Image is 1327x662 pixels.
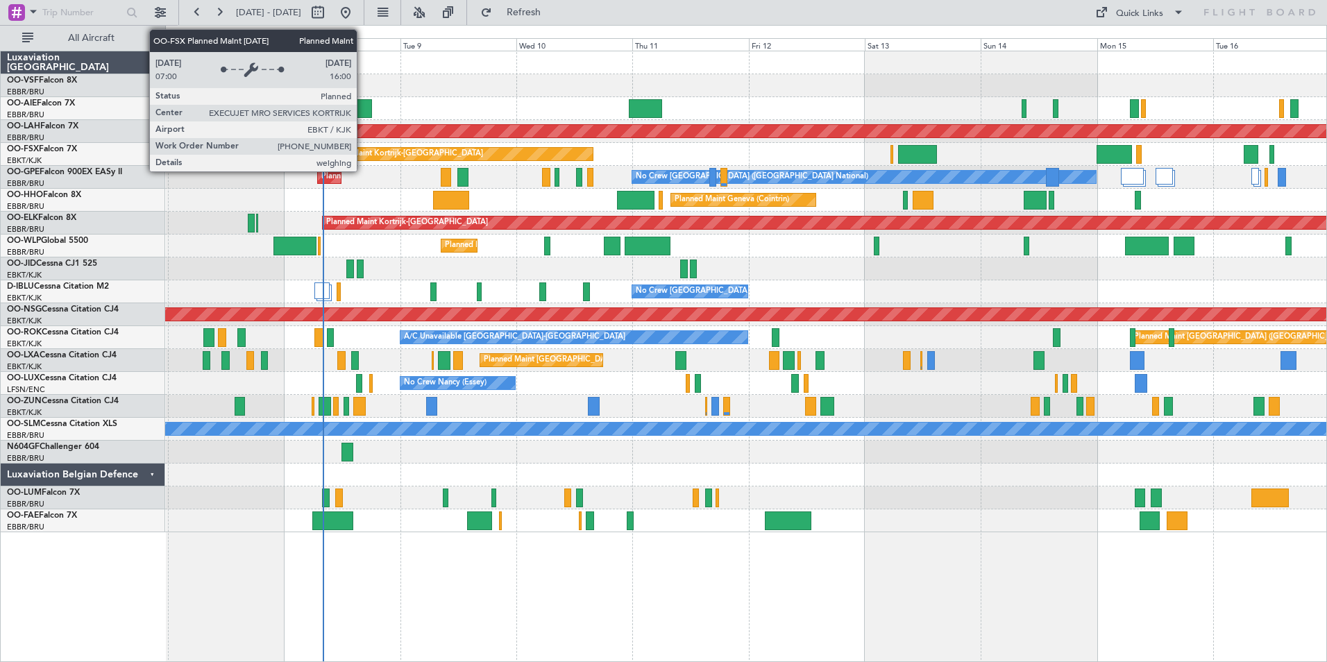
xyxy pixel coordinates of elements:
[7,99,37,108] span: OO-AIE
[7,443,40,451] span: N604GF
[7,374,40,382] span: OO-LUX
[1116,7,1163,21] div: Quick Links
[7,76,77,85] a: OO-VSFFalcon 8X
[7,191,81,199] a: OO-HHOFalcon 8X
[7,214,38,222] span: OO-ELK
[7,511,77,520] a: OO-FAEFalcon 7X
[7,420,40,428] span: OO-SLM
[7,122,78,130] a: OO-LAHFalcon 7X
[7,397,119,405] a: OO-ZUNCessna Citation CJ4
[168,38,284,51] div: Sun 7
[7,224,44,235] a: EBBR/BRU
[168,28,192,40] div: [DATE]
[474,1,557,24] button: Refresh
[7,489,80,497] a: OO-LUMFalcon 7X
[7,168,40,176] span: OO-GPE
[1088,1,1191,24] button: Quick Links
[42,2,122,23] input: Trip Number
[7,351,117,359] a: OO-LXACessna Citation CJ4
[326,212,488,233] div: Planned Maint Kortrijk-[GEOGRAPHIC_DATA]
[15,27,151,49] button: All Aircraft
[36,33,146,43] span: All Aircraft
[516,38,632,51] div: Wed 10
[7,351,40,359] span: OO-LXA
[7,453,44,464] a: EBBR/BRU
[636,167,868,187] div: No Crew [GEOGRAPHIC_DATA] ([GEOGRAPHIC_DATA] National)
[7,384,45,395] a: LFSN/ENC
[7,214,76,222] a: OO-ELKFalcon 8X
[7,145,39,153] span: OO-FSX
[7,145,77,153] a: OO-FSXFalcon 7X
[7,237,41,245] span: OO-WLP
[7,397,42,405] span: OO-ZUN
[7,420,117,428] a: OO-SLMCessna Citation XLS
[321,144,483,164] div: Planned Maint Kortrijk-[GEOGRAPHIC_DATA]
[7,489,42,497] span: OO-LUM
[7,362,42,372] a: EBKT/KJK
[7,110,44,120] a: EBBR/BRU
[1097,38,1213,51] div: Mon 15
[7,316,42,326] a: EBKT/KJK
[981,38,1097,51] div: Sun 14
[445,235,545,256] div: Planned Maint Milan (Linate)
[7,305,42,314] span: OO-NSG
[7,260,36,268] span: OO-JID
[7,282,109,291] a: D-IBLUCessna Citation M2
[7,328,42,337] span: OO-ROK
[236,6,301,19] span: [DATE] - [DATE]
[321,167,573,187] div: Planned Maint [GEOGRAPHIC_DATA] ([GEOGRAPHIC_DATA] National)
[7,407,42,418] a: EBKT/KJK
[675,189,789,210] div: Planned Maint Geneva (Cointrin)
[404,327,625,348] div: A/C Unavailable [GEOGRAPHIC_DATA]-[GEOGRAPHIC_DATA]
[865,38,981,51] div: Sat 13
[7,282,34,291] span: D-IBLU
[7,76,39,85] span: OO-VSF
[7,499,44,509] a: EBBR/BRU
[484,350,735,371] div: Planned Maint [GEOGRAPHIC_DATA] ([GEOGRAPHIC_DATA] National)
[7,122,40,130] span: OO-LAH
[7,87,44,97] a: EBBR/BRU
[7,178,44,189] a: EBBR/BRU
[495,8,553,17] span: Refresh
[7,293,42,303] a: EBKT/KJK
[7,155,42,166] a: EBKT/KJK
[7,133,44,143] a: EBBR/BRU
[7,247,44,257] a: EBBR/BRU
[7,328,119,337] a: OO-ROKCessna Citation CJ4
[7,191,43,199] span: OO-HHO
[7,522,44,532] a: EBBR/BRU
[7,430,44,441] a: EBBR/BRU
[404,373,487,393] div: No Crew Nancy (Essey)
[7,237,88,245] a: OO-WLPGlobal 5500
[400,38,516,51] div: Tue 9
[632,38,748,51] div: Thu 11
[7,339,42,349] a: EBKT/KJK
[7,201,44,212] a: EBBR/BRU
[7,374,117,382] a: OO-LUXCessna Citation CJ4
[7,260,97,268] a: OO-JIDCessna CJ1 525
[7,443,99,451] a: N604GFChallenger 604
[7,305,119,314] a: OO-NSGCessna Citation CJ4
[284,38,400,51] div: Mon 8
[7,270,42,280] a: EBKT/KJK
[749,38,865,51] div: Fri 12
[7,511,39,520] span: OO-FAE
[7,168,122,176] a: OO-GPEFalcon 900EX EASy II
[636,281,868,302] div: No Crew [GEOGRAPHIC_DATA] ([GEOGRAPHIC_DATA] National)
[7,99,75,108] a: OO-AIEFalcon 7X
